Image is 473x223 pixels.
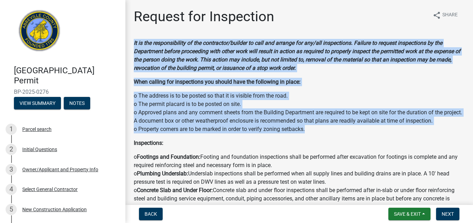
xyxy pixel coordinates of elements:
[442,11,458,19] span: Share
[139,208,163,220] button: Back
[22,127,52,132] div: Parcel search
[6,124,17,135] div: 1
[22,167,98,172] div: Owner/Applicant and Property Info
[137,154,200,160] strong: Footings and Foundation:
[6,204,17,215] div: 5
[6,144,17,155] div: 2
[64,97,90,109] button: Notes
[6,184,17,195] div: 4
[14,97,61,109] button: View Summary
[14,101,61,106] wm-modal-confirm: Summary
[14,89,111,95] span: BP-2025-0276
[427,8,463,22] button: shareShare
[134,40,460,71] strong: It is the responsibility of the contractor/builder to call and arrange for any/all inspections. F...
[14,66,120,86] h4: [GEOGRAPHIC_DATA] Permit
[394,211,421,217] span: Save & Exit
[433,11,441,19] i: share
[134,92,465,133] p: o The address is to be posted so that it is visible from the road. o The permit placard is to be ...
[137,187,213,193] strong: Concrete Slab and Under Floor:
[442,211,454,217] span: Next
[134,8,274,25] h1: Request for Inspection
[145,211,157,217] span: Back
[14,7,65,58] img: Abbeville County, South Carolina
[64,101,90,106] wm-modal-confirm: Notes
[22,187,78,192] div: Select General Contractor
[388,208,431,220] button: Save & Exit
[134,79,301,85] strong: When calling for inspections you should have the following in place:
[6,164,17,175] div: 3
[22,147,57,152] div: Initial Questions
[134,140,163,146] strong: Inspections:
[137,170,188,177] strong: Plumbing Underslab:
[22,207,87,212] div: New Construction Application
[436,208,459,220] button: Next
